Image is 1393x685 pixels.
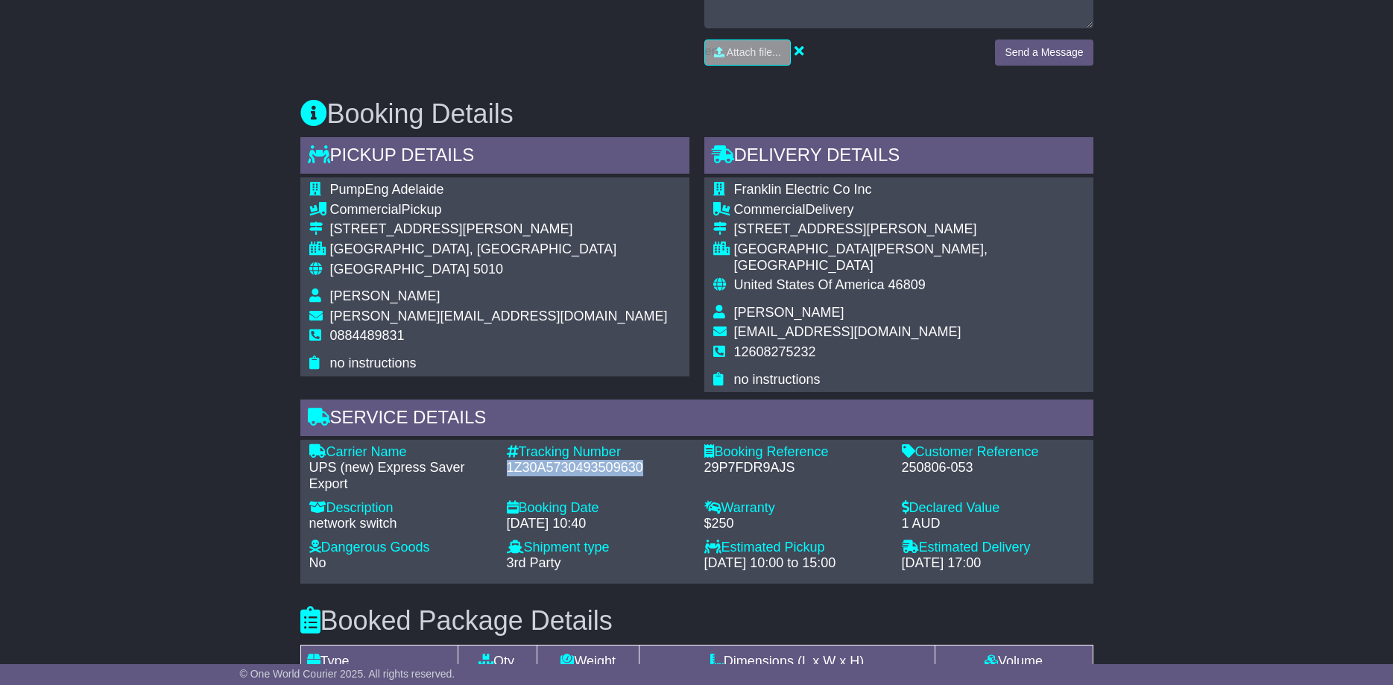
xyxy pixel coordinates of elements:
td: Type [300,645,458,678]
div: [GEOGRAPHIC_DATA], [GEOGRAPHIC_DATA] [330,242,668,258]
div: [DATE] 17:00 [902,555,1084,572]
div: network switch [309,516,492,532]
div: Customer Reference [902,444,1084,461]
div: Service Details [300,400,1093,440]
h3: Booked Package Details [300,606,1093,636]
div: [STREET_ADDRESS][PERSON_NAME] [330,221,668,238]
span: [PERSON_NAME] [330,288,440,303]
div: Delivery [734,202,1084,218]
div: Booking Date [507,500,689,517]
div: 1 AUD [902,516,1084,532]
div: [DATE] 10:40 [507,516,689,532]
div: Pickup [330,202,668,218]
div: Estimated Delivery [902,540,1084,556]
div: Estimated Pickup [704,540,887,556]
span: no instructions [734,372,821,387]
span: United States Of America [734,277,885,292]
div: Shipment type [507,540,689,556]
div: Delivery Details [704,137,1093,177]
div: Dangerous Goods [309,540,492,556]
div: Carrier Name [309,444,492,461]
td: Weight [537,645,639,678]
div: Pickup Details [300,137,689,177]
button: Send a Message [995,40,1093,66]
span: No [309,555,326,570]
div: [STREET_ADDRESS][PERSON_NAME] [734,221,1084,238]
td: Dimensions (L x W x H) [639,645,935,678]
td: Qty. [458,645,537,678]
h3: Booking Details [300,99,1093,129]
span: Franklin Electric Co Inc [734,182,872,197]
div: Description [309,500,492,517]
div: Booking Reference [704,444,887,461]
span: 46809 [888,277,926,292]
span: 5010 [473,262,503,277]
div: $250 [704,516,887,532]
span: 0884489831 [330,328,405,343]
span: [PERSON_NAME][EMAIL_ADDRESS][DOMAIN_NAME] [330,309,668,323]
span: PumpEng Adelaide [330,182,444,197]
span: Commercial [734,202,806,217]
span: [EMAIL_ADDRESS][DOMAIN_NAME] [734,324,961,339]
span: 12608275232 [734,344,816,359]
span: © One World Courier 2025. All rights reserved. [240,668,455,680]
span: [GEOGRAPHIC_DATA] [330,262,470,277]
div: 1Z30A5730493509630 [507,460,689,476]
div: Tracking Number [507,444,689,461]
span: Commercial [330,202,402,217]
div: Warranty [704,500,887,517]
div: 250806-053 [902,460,1084,476]
div: [GEOGRAPHIC_DATA][PERSON_NAME], [GEOGRAPHIC_DATA] [734,242,1084,274]
td: Volume [935,645,1093,678]
div: 29P7FDR9AJS [704,460,887,476]
span: 3rd Party [507,555,561,570]
span: [PERSON_NAME] [734,305,844,320]
div: [DATE] 10:00 to 15:00 [704,555,887,572]
span: no instructions [330,356,417,370]
div: UPS (new) Express Saver Export [309,460,492,492]
div: Declared Value [902,500,1084,517]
